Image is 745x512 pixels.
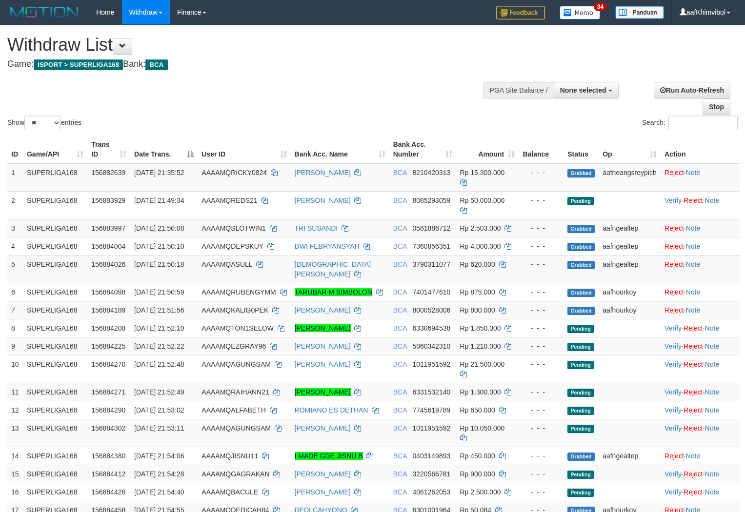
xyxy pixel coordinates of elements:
span: AAAAMQREDS21 [201,197,257,204]
div: - - - [523,341,560,351]
span: AAAAMQGAGRAKAN [201,470,269,478]
span: Pending [567,489,594,497]
span: 156884270 [91,360,125,368]
td: · · [661,483,740,501]
div: - - - [523,196,560,205]
div: - - - [523,168,560,177]
span: Rp 2.503.000 [460,224,501,232]
span: AAAAMQEZGRAY96 [201,342,266,350]
span: Grabbed [567,261,595,269]
span: 156884428 [91,488,125,496]
select: Showentries [24,116,61,130]
h4: Game: Bank: [7,59,487,69]
a: Verify [664,388,682,396]
span: [DATE] 21:53:02 [134,406,184,414]
span: Pending [567,407,594,415]
span: [DATE] 21:51:56 [134,306,184,314]
span: 156884026 [91,260,125,268]
td: SUPERLIGA168 [23,401,87,419]
span: Copy 0581886712 to clipboard [412,224,450,232]
td: · · [661,319,740,337]
th: Op: activate to sort column ascending [599,136,661,163]
div: - - - [523,469,560,479]
label: Show entries [7,116,81,130]
a: Note [705,360,720,368]
a: [PERSON_NAME] [295,360,351,368]
img: Button%20Memo.svg [560,6,601,20]
a: [PERSON_NAME] [295,488,351,496]
span: Copy 8210420313 to clipboard [412,169,450,177]
span: [DATE] 21:35:52 [134,169,184,177]
a: [DEMOGRAPHIC_DATA][PERSON_NAME] [295,260,371,278]
span: Copy 8000528006 to clipboard [412,306,450,314]
span: 156883997 [91,224,125,232]
span: [DATE] 21:52:48 [134,360,184,368]
th: Status [564,136,599,163]
td: SUPERLIGA168 [23,319,87,337]
a: Note [686,169,701,177]
span: Grabbed [567,243,595,251]
a: Stop [703,98,730,115]
span: BCA [393,197,407,204]
span: AAAAMQTON1SELOW [201,324,274,332]
td: SUPERLIGA168 [23,447,87,465]
span: Rp 10.050.000 [460,424,505,432]
span: Rp 650.000 [460,406,495,414]
span: Rp 450.000 [460,452,495,460]
th: ID [7,136,23,163]
span: 156884380 [91,452,125,460]
img: Feedback.jpg [496,6,545,20]
td: · · [661,355,740,383]
span: AAAAMQRUBENGYMM [201,288,276,296]
span: Rp 875.000 [460,288,495,296]
div: - - - [523,405,560,415]
a: Reject [684,360,703,368]
span: 156884225 [91,342,125,350]
span: BCA [393,488,407,496]
td: aafneangsreypich [599,163,661,192]
span: Grabbed [567,169,595,177]
span: 34 [594,2,607,11]
td: 4 [7,237,23,255]
span: Rp 1.210.000 [460,342,501,350]
td: SUPERLIGA168 [23,163,87,192]
span: BCA [393,406,407,414]
th: Action [661,136,740,163]
th: Game/API: activate to sort column ascending [23,136,87,163]
a: Note [705,470,720,478]
span: Rp 900.000 [460,470,495,478]
th: User ID: activate to sort column ascending [198,136,290,163]
td: · [661,219,740,237]
a: Verify [664,424,682,432]
a: Note [686,288,701,296]
span: 156884271 [91,388,125,396]
a: I MADE GDE JISNU B [295,452,363,460]
td: SUPERLIGA168 [23,255,87,283]
td: 7 [7,301,23,319]
a: Reject [664,288,684,296]
span: Copy 4061262053 to clipboard [412,488,450,496]
div: PGA Site Balance / [483,82,554,98]
a: Note [686,452,701,460]
td: · · [661,191,740,219]
a: Reject [664,224,684,232]
span: 156882639 [91,169,125,177]
span: [DATE] 21:53:11 [134,424,184,432]
td: · · [661,383,740,401]
td: · [661,237,740,255]
td: 11 [7,383,23,401]
span: [DATE] 21:50:59 [134,288,184,296]
a: Reject [664,242,684,250]
a: [PERSON_NAME] [295,388,351,396]
span: BCA [393,324,407,332]
span: Copy 7745619789 to clipboard [412,406,450,414]
span: BCA [393,342,407,350]
span: AAAAMQAGUNGSAM [201,360,271,368]
span: Grabbed [567,225,595,233]
a: Reject [684,342,703,350]
td: 1 [7,163,23,192]
a: Note [686,260,701,268]
td: SUPERLIGA168 [23,219,87,237]
td: aafhourkoy [599,301,661,319]
td: 10 [7,355,23,383]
